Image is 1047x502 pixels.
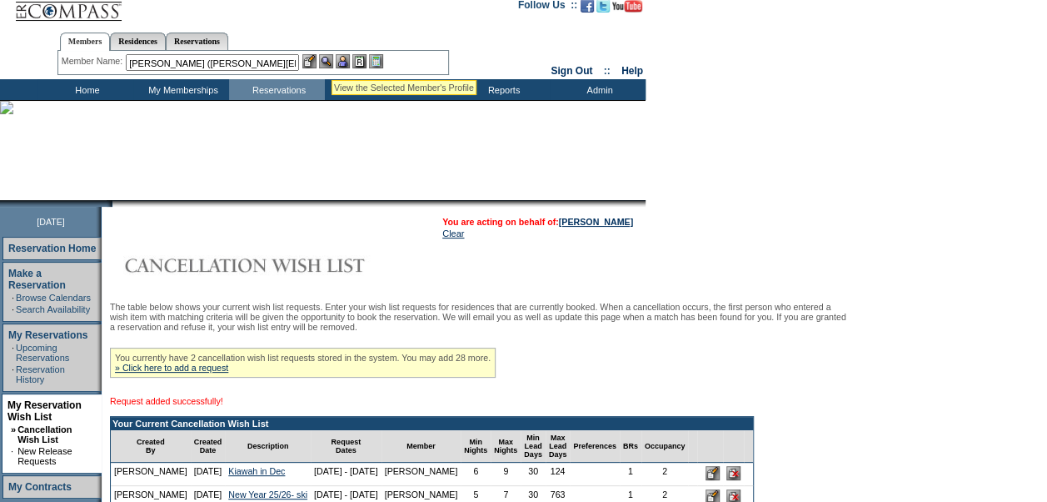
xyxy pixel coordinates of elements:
[546,463,571,486] td: 124
[319,54,333,68] img: View
[461,430,491,463] td: Min Nights
[8,329,87,341] a: My Reservations
[551,65,592,77] a: Sign Out
[620,463,641,486] td: 1
[442,228,464,238] a: Clear
[454,79,550,100] td: Reports
[7,399,82,423] a: My Reservation Wish List
[12,293,14,303] td: ·
[110,396,223,406] span: Request added successfully!
[111,463,191,486] td: [PERSON_NAME]
[11,446,16,466] td: ·
[621,65,643,77] a: Help
[111,417,753,430] td: Your Current Cancellation Wish List
[8,481,72,493] a: My Contracts
[107,200,112,207] img: promoShadowLeftCorner.gif
[191,430,226,463] td: Created Date
[228,466,285,476] a: Kiawah in Dec
[491,463,521,486] td: 9
[381,430,461,463] td: Member
[111,430,191,463] td: Created By
[352,54,366,68] img: Reservations
[110,348,496,378] div: You currently have 2 cancellation wish list requests stored in the system. You may add 28 more.
[442,217,633,227] span: You are acting on behalf of:
[311,430,381,463] td: Request Dates
[314,489,378,499] nobr: [DATE] - [DATE]
[166,33,228,50] a: Reservations
[112,200,114,207] img: blank.gif
[612,4,642,14] a: Subscribe to our YouTube Channel
[620,430,641,463] td: BRs
[581,4,594,14] a: Become our fan on Facebook
[62,54,126,68] div: Member Name:
[596,4,610,14] a: Follow us on Twitter
[604,65,611,77] span: ::
[461,463,491,486] td: 6
[37,217,65,227] span: [DATE]
[110,248,443,282] img: Cancellation Wish List
[12,343,14,363] td: ·
[229,79,325,100] td: Reservations
[381,463,461,486] td: [PERSON_NAME]
[191,463,226,486] td: [DATE]
[521,430,546,463] td: Min Lead Days
[726,466,740,480] input: Delete this Request
[17,424,72,444] a: Cancellation Wish List
[521,463,546,486] td: 30
[641,463,689,486] td: 2
[705,466,720,480] input: Edit this Request
[16,304,90,314] a: Search Availability
[115,363,228,373] a: » Click here to add a request
[550,79,646,100] td: Admin
[17,446,72,466] a: New Release Requests
[16,343,69,363] a: Upcoming Reservations
[12,304,14,314] td: ·
[16,293,91,303] a: Browse Calendars
[12,364,14,384] td: ·
[8,268,66,291] a: Make a Reservation
[369,54,383,68] img: b_calculator.gif
[37,79,133,100] td: Home
[60,33,111,51] a: Members
[16,364,65,384] a: Reservation History
[133,79,229,100] td: My Memberships
[325,79,454,100] td: Vacation Collection
[11,424,16,434] b: »
[336,54,350,68] img: Impersonate
[546,430,571,463] td: Max Lead Days
[110,33,166,50] a: Residences
[228,489,307,499] a: New Year 25/26- ski
[302,54,317,68] img: b_edit.gif
[641,430,689,463] td: Occupancy
[8,243,96,254] a: Reservation Home
[491,430,521,463] td: Max Nights
[334,83,474,93] div: View the Selected Member's Profile
[570,430,620,463] td: Preferences
[314,466,378,476] nobr: [DATE] - [DATE]
[559,217,633,227] a: [PERSON_NAME]
[225,430,311,463] td: Description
